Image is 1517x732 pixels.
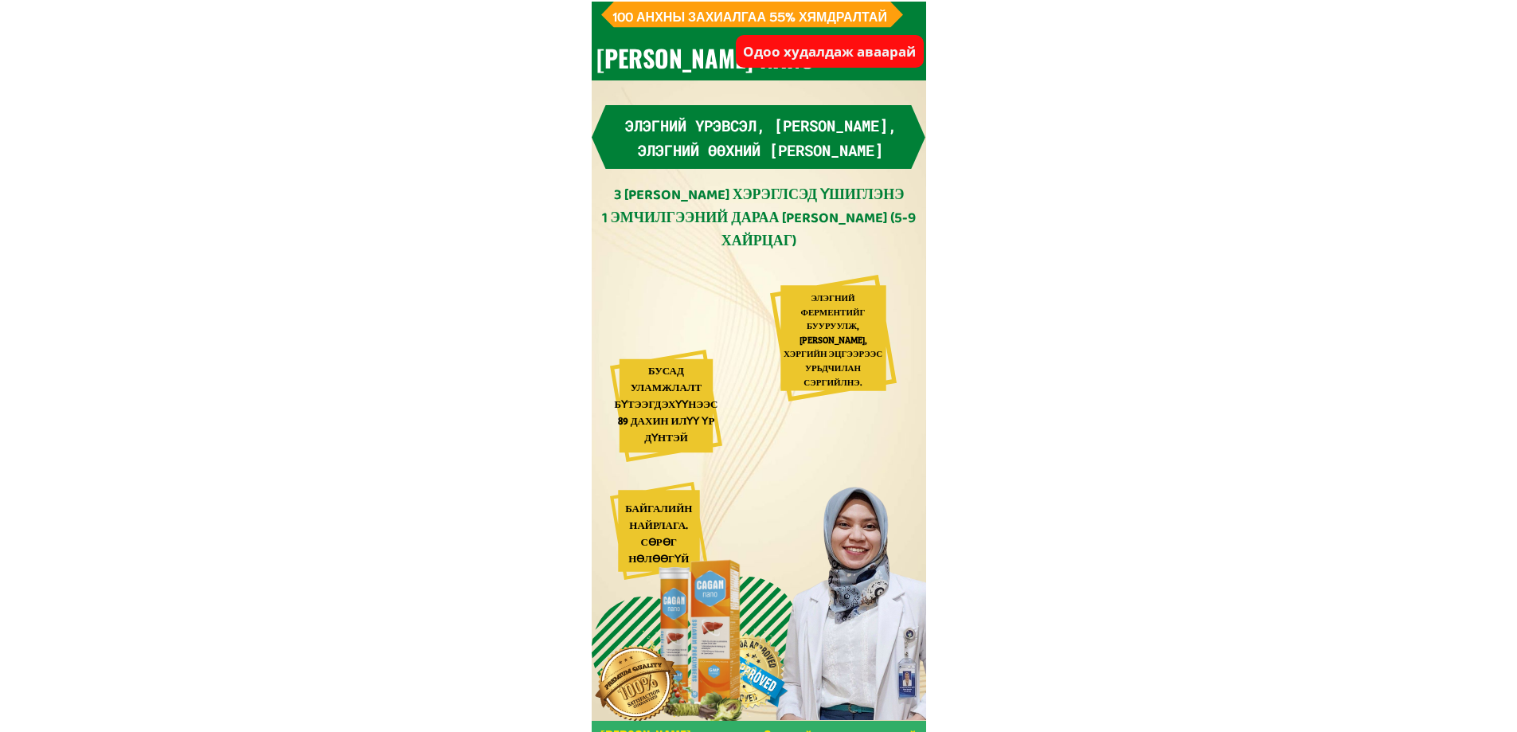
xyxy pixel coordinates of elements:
p: Одоо худалдаж аваарай [736,35,923,68]
div: 3 [PERSON_NAME] ХЭРЭГЛСЭД ҮШИГЛЭНЭ 1 ЭМЧИЛГЭЭНИЙ ДАРАА [PERSON_NAME] (5-9 ХАЙРЦАГ) [598,186,921,254]
h3: [PERSON_NAME] NANO [596,39,826,77]
div: БУСАД УЛАМЖЛАЛТ БҮТЭЭГДЭХҮҮНЭЭС 89 ДАХИН ИЛҮҮ ҮР ДҮНТЭЙ [615,364,718,447]
div: ЭЛЭГНИЙ ФЕРМЕНТИЙГ БУУРУУЛЖ, [PERSON_NAME], ХЭРГИЙН ЭЦГЭЭРЭЭС УРЬДЧИЛАН СЭРГИЙЛНЭ. [781,292,885,390]
div: БАЙГАЛИЙН НАЙРЛАГА. СӨРӨГ НӨЛӨӨГҮЙ [614,502,704,568]
span: 100 АНХНЫ ЗАХИАЛГАА 55% ХЯМДРАЛТАЙ [612,7,887,24]
h3: Элэгний үрэвсэл, [PERSON_NAME], элэгний өөхний [PERSON_NAME] [598,114,923,162]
